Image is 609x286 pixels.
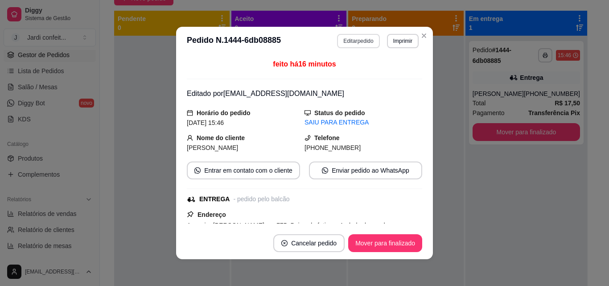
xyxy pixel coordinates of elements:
[304,144,361,151] span: [PHONE_NUMBER]
[187,222,391,229] span: Av major [PERSON_NAME] , n. 775, Bairro de fatima - Ao lado da quadra
[304,110,311,116] span: desktop
[197,134,245,141] strong: Nome do cliente
[197,109,251,116] strong: Horário do pedido
[337,34,379,48] button: Editarpedido
[314,134,340,141] strong: Telefone
[314,109,365,116] strong: Status do pedido
[198,211,226,218] strong: Endereço
[304,135,311,141] span: phone
[187,34,281,48] h3: Pedido N. 1444-6db08885
[187,119,224,126] span: [DATE] 15:46
[309,162,422,179] button: whats-appEnviar pedido ao WhatsApp
[273,234,345,252] button: close-circleCancelar pedido
[304,118,422,127] div: SAIU PARA ENTREGA
[187,110,193,116] span: calendar
[322,167,328,174] span: whats-app
[187,211,194,218] span: pushpin
[233,195,289,204] div: - pedido pelo balcão
[273,60,336,68] span: feito há 16 minutos
[194,167,201,174] span: whats-app
[187,90,344,97] span: Editado por [EMAIL_ADDRESS][DOMAIN_NAME]
[187,144,238,151] span: [PERSON_NAME]
[187,135,193,141] span: user
[348,234,422,252] button: Mover para finalizado
[417,29,431,43] button: Close
[187,162,300,179] button: whats-appEntrar em contato com o cliente
[281,240,288,246] span: close-circle
[199,195,230,204] div: ENTREGA
[387,34,419,48] button: Imprimir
